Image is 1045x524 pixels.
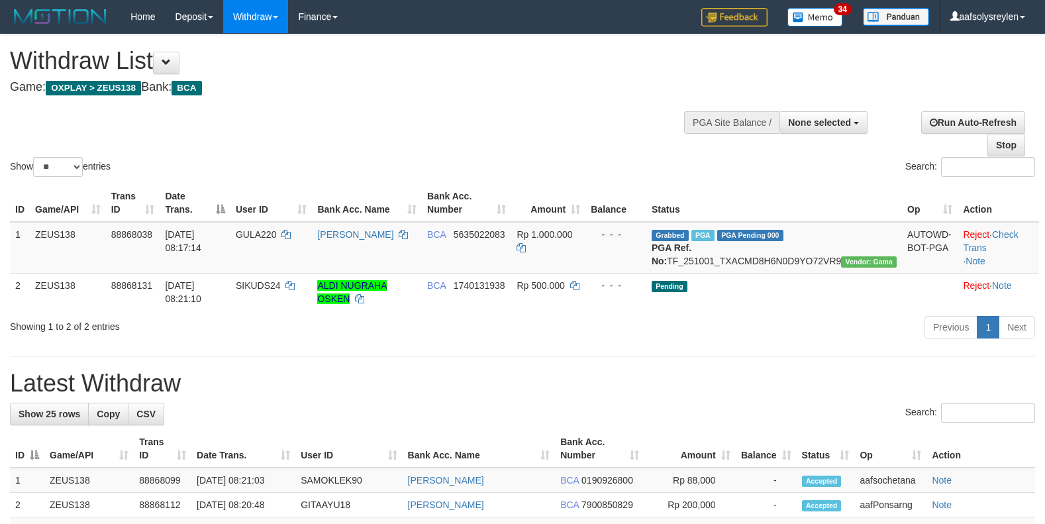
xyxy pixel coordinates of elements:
[106,184,160,222] th: Trans ID: activate to sort column ascending
[10,222,30,274] td: 1
[779,111,868,134] button: None selected
[966,256,985,266] a: Note
[517,229,572,240] span: Rp 1.000.000
[788,117,851,128] span: None selected
[454,229,505,240] span: Copy 5635022083 to clipboard
[44,468,134,493] td: ZEUS138
[854,493,926,517] td: aafPonsarng
[317,280,387,304] a: ALDI NUGRAHA OSKEN
[921,111,1025,134] a: Run Auto-Refresh
[932,475,952,486] a: Note
[10,315,426,333] div: Showing 1 to 2 of 2 entries
[10,184,30,222] th: ID
[97,409,120,419] span: Copy
[10,7,111,26] img: MOTION_logo.png
[191,430,295,468] th: Date Trans.: activate to sort column ascending
[134,430,191,468] th: Trans ID: activate to sort column ascending
[999,316,1035,339] a: Next
[652,242,691,266] b: PGA Ref. No:
[932,499,952,510] a: Note
[905,157,1035,177] label: Search:
[10,370,1035,397] h1: Latest Withdraw
[797,430,855,468] th: Status: activate to sort column ascending
[963,280,989,291] a: Reject
[581,475,633,486] span: Copy 0190926800 to clipboard
[160,184,230,222] th: Date Trans.: activate to sort column descending
[408,499,484,510] a: [PERSON_NAME]
[560,475,579,486] span: BCA
[33,157,83,177] select: Showentries
[644,493,735,517] td: Rp 200,000
[652,281,687,292] span: Pending
[111,280,152,291] span: 88868131
[427,280,446,291] span: BCA
[136,409,156,419] span: CSV
[963,229,989,240] a: Reject
[295,430,402,468] th: User ID: activate to sort column ascending
[230,184,313,222] th: User ID: activate to sort column ascending
[646,184,902,222] th: Status
[10,468,44,493] td: 1
[863,8,929,26] img: panduan.png
[958,273,1039,311] td: ·
[646,222,902,274] td: TF_251001_TXACMD8H6N0D9YO72VR9
[905,403,1035,423] label: Search:
[295,468,402,493] td: SAMOKLEK90
[555,430,644,468] th: Bank Acc. Number: activate to sort column ascending
[10,81,683,94] h4: Game: Bank:
[802,476,842,487] span: Accepted
[10,157,111,177] label: Show entries
[403,430,556,468] th: Bank Acc. Name: activate to sort column ascending
[787,8,843,26] img: Button%20Memo.svg
[44,493,134,517] td: ZEUS138
[987,134,1025,156] a: Stop
[736,493,797,517] td: -
[977,316,999,339] a: 1
[736,430,797,468] th: Balance: activate to sort column ascending
[134,493,191,517] td: 88868112
[191,468,295,493] td: [DATE] 08:21:03
[941,157,1035,177] input: Search:
[958,222,1039,274] td: · ·
[165,280,201,304] span: [DATE] 08:21:10
[581,499,633,510] span: Copy 7900850829 to clipboard
[46,81,141,95] span: OXPLAY > ZEUS138
[30,273,106,311] td: ZEUS138
[172,81,201,95] span: BCA
[926,430,1035,468] th: Action
[30,184,106,222] th: Game/API: activate to sort column ascending
[422,184,511,222] th: Bank Acc. Number: activate to sort column ascending
[19,409,80,419] span: Show 25 rows
[236,280,281,291] span: SIKUDS24
[317,229,393,240] a: [PERSON_NAME]
[736,468,797,493] td: -
[701,8,768,26] img: Feedback.jpg
[236,229,276,240] span: GULA220
[644,468,735,493] td: Rp 88,000
[963,229,1018,253] a: Check Trans
[941,403,1035,423] input: Search:
[841,256,897,268] span: Vendor URL: https://trx31.1velocity.biz
[585,184,646,222] th: Balance
[10,403,89,425] a: Show 25 rows
[427,229,446,240] span: BCA
[958,184,1039,222] th: Action
[511,184,585,222] th: Amount: activate to sort column ascending
[30,222,106,274] td: ZEUS138
[644,430,735,468] th: Amount: activate to sort column ascending
[88,403,128,425] a: Copy
[924,316,977,339] a: Previous
[854,430,926,468] th: Op: activate to sort column ascending
[454,280,505,291] span: Copy 1740131938 to clipboard
[902,222,958,274] td: AUTOWD-BOT-PGA
[10,273,30,311] td: 2
[312,184,422,222] th: Bank Acc. Name: activate to sort column ascending
[802,500,842,511] span: Accepted
[591,228,641,241] div: - - -
[560,499,579,510] span: BCA
[717,230,783,241] span: PGA Pending
[10,493,44,517] td: 2
[652,230,689,241] span: Grabbed
[854,468,926,493] td: aafsochetana
[591,279,641,292] div: - - -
